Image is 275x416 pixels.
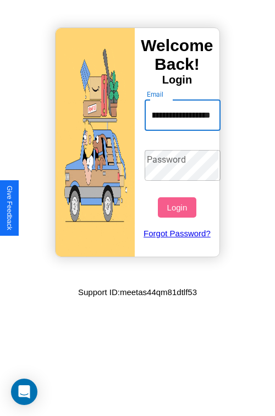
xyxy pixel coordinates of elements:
button: Login [158,197,196,218]
h3: Welcome Back! [135,36,219,74]
img: gif [56,28,135,257]
div: Open Intercom Messenger [11,379,37,405]
a: Forgot Password? [139,218,216,249]
div: Give Feedback [5,186,13,230]
label: Email [147,90,164,99]
h4: Login [135,74,219,86]
p: Support ID: meetas44qm81dtlf53 [78,285,197,299]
